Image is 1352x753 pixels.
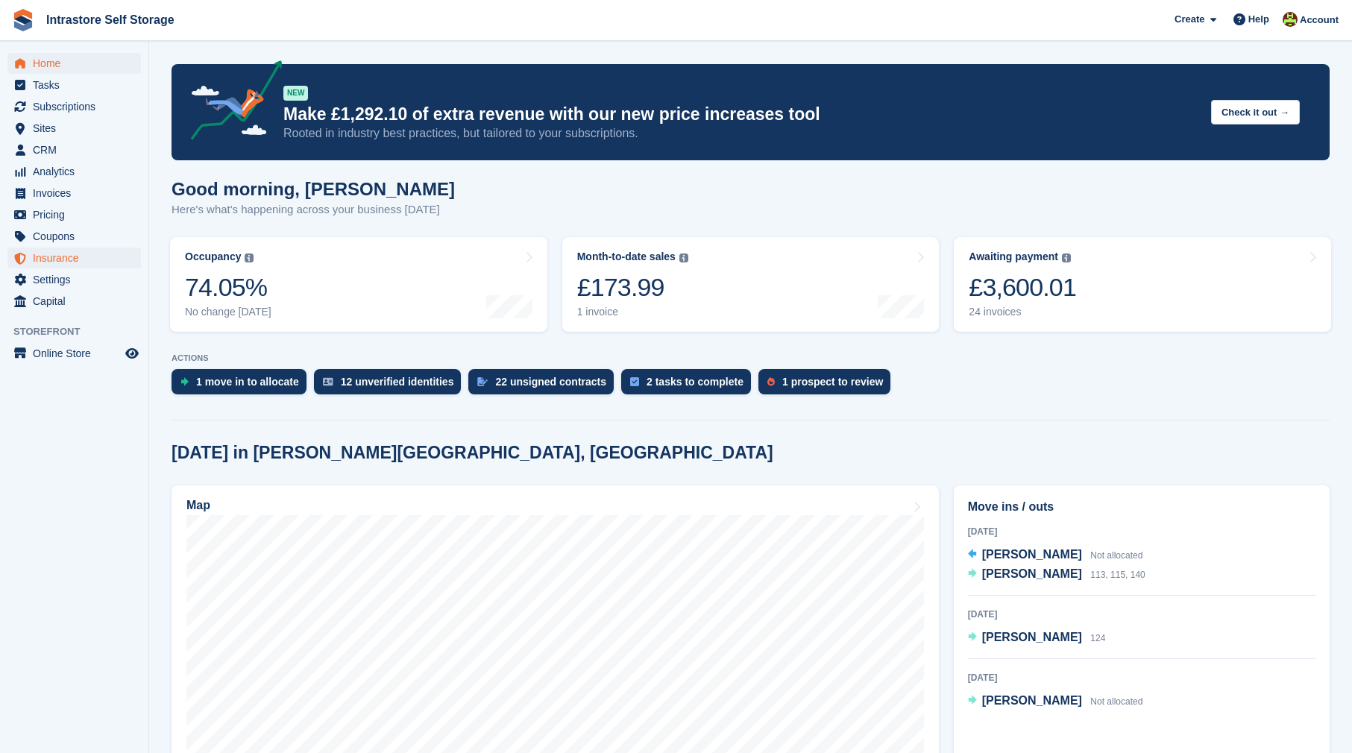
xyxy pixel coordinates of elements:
span: Not allocated [1090,696,1142,707]
a: 1 prospect to review [758,369,898,402]
div: £3,600.01 [969,272,1076,303]
a: menu [7,343,141,364]
a: 1 move in to allocate [172,369,314,402]
div: No change [DATE] [185,306,271,318]
a: menu [7,75,141,95]
img: icon-info-grey-7440780725fd019a000dd9b08b2336e03edf1995a4989e88bcd33f0948082b44.svg [1062,253,1071,262]
div: 2 tasks to complete [647,376,743,388]
span: 113, 115, 140 [1090,570,1145,580]
a: Occupancy 74.05% No change [DATE] [170,237,547,332]
span: Tasks [33,75,122,95]
h2: [DATE] in [PERSON_NAME][GEOGRAPHIC_DATA], [GEOGRAPHIC_DATA] [172,443,773,463]
span: [PERSON_NAME] [982,631,1082,643]
a: [PERSON_NAME] Not allocated [968,546,1143,565]
span: Settings [33,269,122,290]
span: Help [1248,12,1269,27]
a: Month-to-date sales £173.99 1 invoice [562,237,940,332]
span: [PERSON_NAME] [982,548,1082,561]
img: move_ins_to_allocate_icon-fdf77a2bb77ea45bf5b3d319d69a93e2d87916cf1d5bf7949dd705db3b84f3ca.svg [180,377,189,386]
img: prospect-51fa495bee0391a8d652442698ab0144808aea92771e9ea1ae160a38d050c398.svg [767,377,775,386]
span: Home [33,53,122,74]
div: 24 invoices [969,306,1076,318]
div: [DATE] [968,608,1315,621]
div: 1 invoice [577,306,688,318]
a: menu [7,248,141,268]
a: menu [7,269,141,290]
span: [PERSON_NAME] [982,567,1082,580]
img: contract_signature_icon-13c848040528278c33f63329250d36e43548de30e8caae1d1a13099fd9432cc5.svg [477,377,488,386]
img: task-75834270c22a3079a89374b754ae025e5fb1db73e45f91037f5363f120a921f8.svg [630,377,639,386]
a: Intrastore Self Storage [40,7,180,32]
p: Make £1,292.10 of extra revenue with our new price increases tool [283,104,1199,125]
span: Account [1300,13,1339,28]
div: [DATE] [968,671,1315,684]
a: menu [7,139,141,160]
a: menu [7,226,141,247]
span: Insurance [33,248,122,268]
img: icon-info-grey-7440780725fd019a000dd9b08b2336e03edf1995a4989e88bcd33f0948082b44.svg [245,253,254,262]
span: Pricing [33,204,122,225]
img: Emily Clark [1283,12,1298,27]
img: price-adjustments-announcement-icon-8257ccfd72463d97f412b2fc003d46551f7dbcb40ab6d574587a9cd5c0d94... [178,60,283,145]
span: Create [1175,12,1204,27]
div: [DATE] [968,525,1315,538]
span: Coupons [33,226,122,247]
div: 1 prospect to review [782,376,883,388]
p: Rooted in industry best practices, but tailored to your subscriptions. [283,125,1199,142]
img: stora-icon-8386f47178a22dfd0bd8f6a31ec36ba5ce8667c1dd55bd0f319d3a0aa187defe.svg [12,9,34,31]
span: CRM [33,139,122,160]
h1: Good morning, [PERSON_NAME] [172,179,455,199]
div: 22 unsigned contracts [495,376,606,388]
div: £173.99 [577,272,688,303]
img: icon-info-grey-7440780725fd019a000dd9b08b2336e03edf1995a4989e88bcd33f0948082b44.svg [679,253,688,262]
a: [PERSON_NAME] 113, 115, 140 [968,565,1145,585]
a: menu [7,53,141,74]
a: 2 tasks to complete [621,369,758,402]
a: 12 unverified identities [314,369,469,402]
button: Check it out → [1211,100,1300,125]
a: Awaiting payment £3,600.01 24 invoices [954,237,1331,332]
a: menu [7,291,141,312]
a: menu [7,96,141,117]
div: Awaiting payment [969,251,1058,263]
h2: Move ins / outs [968,498,1315,516]
span: Sites [33,118,122,139]
a: Preview store [123,344,141,362]
span: Subscriptions [33,96,122,117]
p: ACTIONS [172,353,1330,363]
span: Invoices [33,183,122,204]
a: menu [7,183,141,204]
p: Here's what's happening across your business [DATE] [172,201,455,218]
span: Online Store [33,343,122,364]
div: 74.05% [185,272,271,303]
a: menu [7,118,141,139]
span: [PERSON_NAME] [982,694,1082,707]
a: menu [7,161,141,182]
a: [PERSON_NAME] 124 [968,628,1106,648]
span: 124 [1090,633,1105,643]
a: 22 unsigned contracts [468,369,621,402]
span: Storefront [13,324,148,339]
span: Not allocated [1090,550,1142,561]
div: 12 unverified identities [341,376,454,388]
img: verify_identity-adf6edd0f0f0b5bbfe63781bf79b02c33cf7c696d77639b501bdc392416b5a36.svg [323,377,333,386]
span: Analytics [33,161,122,182]
div: Occupancy [185,251,241,263]
span: Capital [33,291,122,312]
a: [PERSON_NAME] Not allocated [968,692,1143,711]
h2: Map [186,499,210,512]
a: menu [7,204,141,225]
div: Month-to-date sales [577,251,676,263]
div: NEW [283,86,308,101]
div: 1 move in to allocate [196,376,299,388]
